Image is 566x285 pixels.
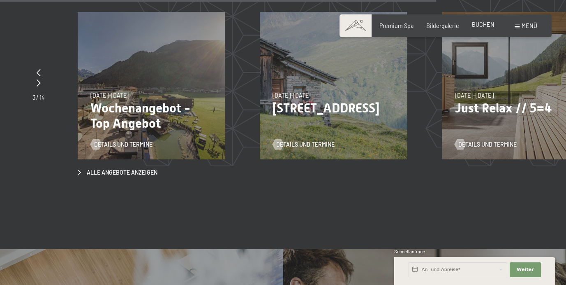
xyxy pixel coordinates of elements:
[36,94,39,101] span: /
[273,92,311,99] span: [DATE]–[DATE]
[32,94,35,101] span: 3
[90,100,213,131] p: Wochenangebot - Top Angebot
[78,168,157,177] a: Alle Angebote anzeigen
[90,140,152,149] a: Details und Termine
[426,22,459,29] a: Bildergalerie
[455,92,494,99] span: [DATE]–[DATE]
[39,94,45,101] span: 14
[90,92,129,99] span: [DATE]–[DATE]
[522,22,537,29] span: Menü
[458,140,517,149] span: Details und Termine
[517,266,534,273] span: Weiter
[273,140,335,149] a: Details und Termine
[394,249,425,254] span: Schnellanfrage
[510,262,541,277] button: Weiter
[273,100,395,116] p: [STREET_ADDRESS]
[379,22,414,29] a: Premium Spa
[276,140,335,149] span: Details und Termine
[87,168,157,177] span: Alle Angebote anzeigen
[472,21,494,28] a: BUCHEN
[455,140,517,149] a: Details und Termine
[94,140,152,149] span: Details und Termine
